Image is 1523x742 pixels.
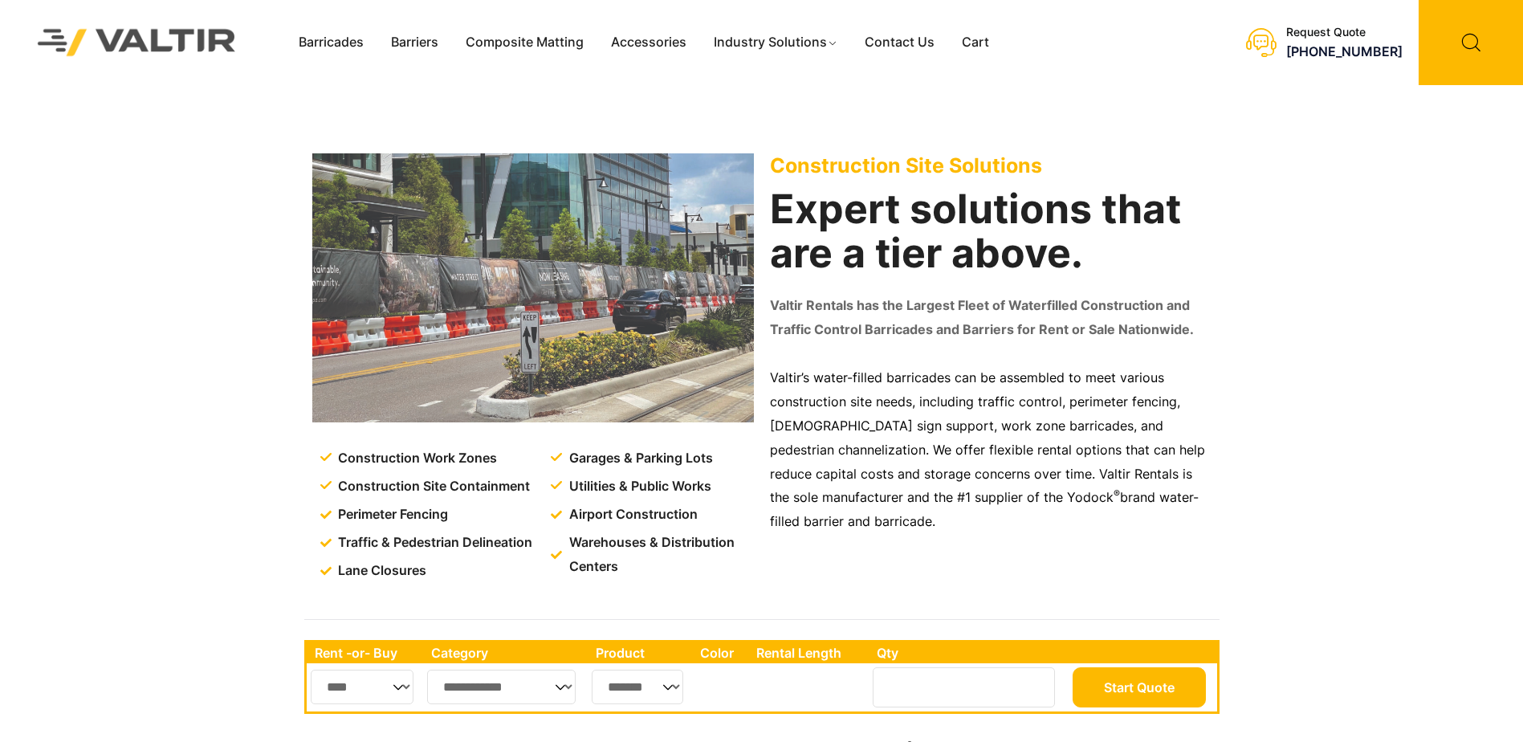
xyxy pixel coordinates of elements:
[334,559,426,583] span: Lane Closures
[377,31,452,55] a: Barriers
[770,187,1211,275] h2: Expert solutions that are a tier above.
[565,446,713,471] span: Garages & Parking Lots
[1073,667,1206,707] button: Start Quote
[748,642,868,663] th: Rental Length
[869,642,1069,663] th: Qty
[1286,43,1403,59] a: [PHONE_NUMBER]
[565,531,757,579] span: Warehouses & Distribution Centers
[285,31,377,55] a: Barricades
[1114,487,1120,499] sup: ®
[423,642,588,663] th: Category
[597,31,700,55] a: Accessories
[948,31,1003,55] a: Cart
[1286,26,1403,39] div: Request Quote
[334,503,448,527] span: Perimeter Fencing
[565,475,711,499] span: Utilities & Public Works
[452,31,597,55] a: Composite Matting
[307,642,423,663] th: Rent -or- Buy
[692,642,748,663] th: Color
[334,446,497,471] span: Construction Work Zones
[770,366,1211,534] p: Valtir’s water-filled barricades can be assembled to meet various construction site needs, includ...
[770,153,1211,177] p: Construction Site Solutions
[334,531,532,555] span: Traffic & Pedestrian Delineation
[700,31,852,55] a: Industry Solutions
[17,8,257,76] img: Valtir Rentals
[334,475,530,499] span: Construction Site Containment
[770,294,1211,342] p: Valtir Rentals has the Largest Fleet of Waterfilled Construction and Traffic Control Barricades a...
[565,503,698,527] span: Airport Construction
[588,642,693,663] th: Product
[851,31,948,55] a: Contact Us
